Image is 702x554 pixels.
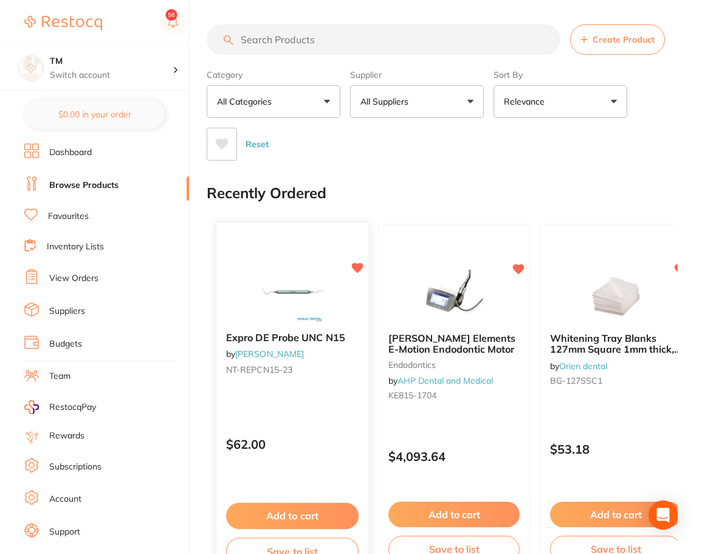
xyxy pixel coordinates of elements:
button: Create Product [570,24,665,55]
a: Subscriptions [49,461,102,473]
a: RestocqPay [24,400,96,414]
p: Relevance [504,95,549,108]
a: Orien dental [559,361,607,372]
button: Reset [242,128,272,161]
label: Category [207,69,340,80]
img: RestocqPay [24,400,39,414]
b: Expro DE Probe UNC N15 [226,332,359,344]
button: Add to cart [226,503,359,529]
button: $0.00 in your order [24,100,165,129]
small: KE815-1704 [388,390,520,400]
a: Browse Products [49,179,119,192]
p: All Suppliers [360,95,413,108]
span: RestocqPay [49,401,96,414]
button: All Categories [207,85,340,118]
a: Suppliers [49,305,85,317]
img: Expro DE Probe UNC N15 [252,261,332,322]
div: Open Intercom Messenger [649,500,678,530]
button: Relevance [494,85,627,118]
a: [PERSON_NAME] [235,348,304,359]
small: NT-REPCN15-23 [226,364,359,374]
img: Whitening Tray Blanks 127mm Square 1mm thick, Pack of 10 [576,262,655,323]
p: $53.18 [550,442,681,456]
p: $4,093.64 [388,449,520,463]
a: Account [49,493,81,505]
a: AHP Dental and Medical [397,375,493,386]
a: Favourites [48,210,89,223]
span: by [388,375,493,386]
label: Supplier [350,69,484,80]
input: Search Products [207,24,560,55]
a: Team [49,370,71,383]
button: Add to cart [388,502,520,527]
img: Restocq Logo [24,16,102,30]
button: All Suppliers [350,85,484,118]
a: Inventory Lists [47,241,104,253]
p: $62.00 [226,437,359,451]
img: Kerr Elements E-Motion Endodontic Motor [415,262,494,323]
span: by [226,348,304,359]
a: Support [49,526,80,538]
span: Create Product [593,35,655,44]
small: endodontics [388,360,520,370]
a: Restocq Logo [24,9,102,37]
small: BG-127SSC1 [550,376,681,386]
a: Rewards [49,430,84,442]
label: Sort By [494,69,627,80]
a: Budgets [49,338,82,350]
p: Switch account [50,69,173,81]
span: by [550,361,607,372]
h2: Recently Ordered [207,185,326,202]
button: Add to cart [550,502,681,527]
a: Dashboard [49,147,92,159]
b: Whitening Tray Blanks 127mm Square 1mm thick, Pack of 10 [550,333,681,355]
h4: TM [50,55,173,68]
img: TM [19,56,43,80]
p: All Categories [217,95,277,108]
b: Kerr Elements E-Motion Endodontic Motor [388,333,520,355]
a: View Orders [49,272,98,285]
